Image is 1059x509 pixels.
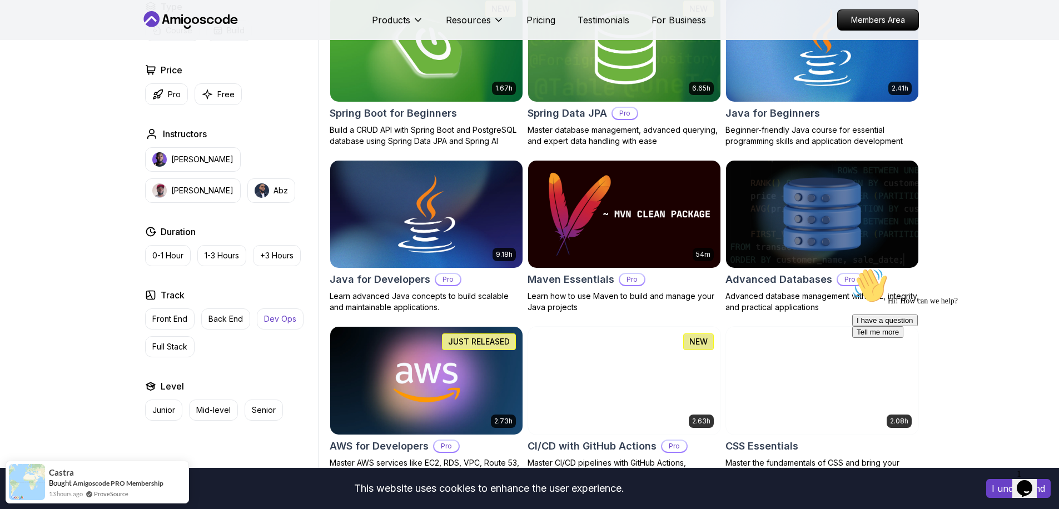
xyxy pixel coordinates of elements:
p: 2.63h [692,417,710,426]
h2: Java for Beginners [725,106,820,121]
h2: Instructors [163,127,207,141]
a: AWS for Developers card2.73hJUST RELEASEDAWS for DevelopersProMaster AWS services like EC2, RDS, ... [330,326,523,491]
img: Java for Developers card [330,161,523,268]
a: Maven Essentials card54mMaven EssentialsProLearn how to use Maven to build and manage your Java p... [528,160,721,313]
h2: Duration [161,225,196,238]
iframe: chat widget [848,263,1048,459]
p: Learn how to use Maven to build and manage your Java projects [528,291,721,313]
a: Amigoscode PRO Membership [73,479,163,487]
a: CSS Essentials card2.08hCSS EssentialsMaster the fundamentals of CSS and bring your websites to l... [725,326,919,480]
p: JUST RELEASED [448,336,510,347]
span: 13 hours ago [49,489,83,498]
p: Master the fundamentals of CSS and bring your websites to life with style and structure. [725,457,919,480]
button: Full Stack [145,336,195,357]
img: provesource social proof notification image [9,464,45,500]
p: Master database management, advanced querying, and expert data handling with ease [528,124,721,147]
img: :wave: [4,4,40,40]
p: Back End [208,313,243,325]
p: 9.18h [496,250,513,259]
a: Members Area [837,9,919,31]
div: This website uses cookies to enhance the user experience. [8,476,969,501]
p: Beginner-friendly Java course for essential programming skills and application development [725,124,919,147]
img: Maven Essentials card [528,161,720,268]
p: 2.41h [892,84,908,93]
p: [PERSON_NAME] [171,185,233,196]
button: instructor imgAbz [247,178,295,203]
p: Front End [152,313,187,325]
a: Advanced Databases cardAdvanced DatabasesProAdvanced database management with SQL, integrity, and... [725,160,919,313]
h2: Price [161,63,182,77]
div: 👋Hi! How can we help?I have a questionTell me more [4,4,205,74]
button: Free [195,83,242,105]
h2: Maven Essentials [528,272,614,287]
h2: CI/CD with GitHub Actions [528,438,657,454]
img: CSS Essentials card [726,327,918,435]
button: Products [372,13,424,36]
a: CI/CD with GitHub Actions card2.63hNEWCI/CD with GitHub ActionsProMaster CI/CD pipelines with Git... [528,326,721,491]
p: Pro [613,108,637,119]
button: instructor img[PERSON_NAME] [145,147,241,172]
h2: Track [161,288,185,302]
a: Testimonials [578,13,629,27]
p: Abz [274,185,288,196]
img: Advanced Databases card [726,161,918,268]
button: 0-1 Hour [145,245,191,266]
p: 6.65h [692,84,710,93]
button: +3 Hours [253,245,301,266]
p: Members Area [838,10,918,30]
p: 54m [696,250,710,259]
p: Free [217,89,235,100]
img: instructor img [255,183,269,198]
button: Front End [145,308,195,330]
h2: Advanced Databases [725,272,832,287]
button: Junior [145,400,182,421]
button: Dev Ops [257,308,304,330]
p: +3 Hours [260,250,294,261]
p: Pro [168,89,181,100]
iframe: chat widget [1012,465,1048,498]
span: Castra [49,468,74,477]
p: Resources [446,13,491,27]
p: Master CI/CD pipelines with GitHub Actions, automate deployments, and implement DevOps best pract... [528,457,721,491]
h2: CSS Essentials [725,438,798,454]
h2: Java for Developers [330,272,430,287]
p: Advanced database management with SQL, integrity, and practical applications [725,291,919,313]
button: Resources [446,13,504,36]
p: Pro [436,274,460,285]
button: instructor img[PERSON_NAME] [145,178,241,203]
p: Learn advanced Java concepts to build scalable and maintainable applications. [330,291,523,313]
h2: Spring Data JPA [528,106,607,121]
a: Java for Developers card9.18hJava for DevelopersProLearn advanced Java concepts to build scalable... [330,160,523,313]
p: 1-3 Hours [205,250,239,261]
p: Products [372,13,410,27]
button: Pro [145,83,188,105]
button: 1-3 Hours [197,245,246,266]
p: [PERSON_NAME] [171,154,233,165]
span: Hi! How can we help? [4,33,110,42]
img: instructor img [152,183,167,198]
p: Build a CRUD API with Spring Boot and PostgreSQL database using Spring Data JPA and Spring AI [330,124,523,147]
p: Junior [152,405,175,416]
img: instructor img [152,152,167,167]
p: Pro [662,441,687,452]
p: Dev Ops [264,313,296,325]
button: Senior [245,400,283,421]
p: 0-1 Hour [152,250,183,261]
p: 1.67h [495,84,513,93]
button: Back End [201,308,250,330]
img: CI/CD with GitHub Actions card [528,327,720,435]
button: I have a question [4,51,70,63]
a: Pricing [526,13,555,27]
button: Accept cookies [986,479,1051,498]
p: Master AWS services like EC2, RDS, VPC, Route 53, and Docker to deploy and manage scalable cloud ... [330,457,523,491]
h2: Spring Boot for Beginners [330,106,457,121]
button: Tell me more [4,63,56,74]
p: Pro [434,441,459,452]
a: For Business [652,13,706,27]
a: ProveSource [94,489,128,498]
p: Full Stack [152,341,187,352]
